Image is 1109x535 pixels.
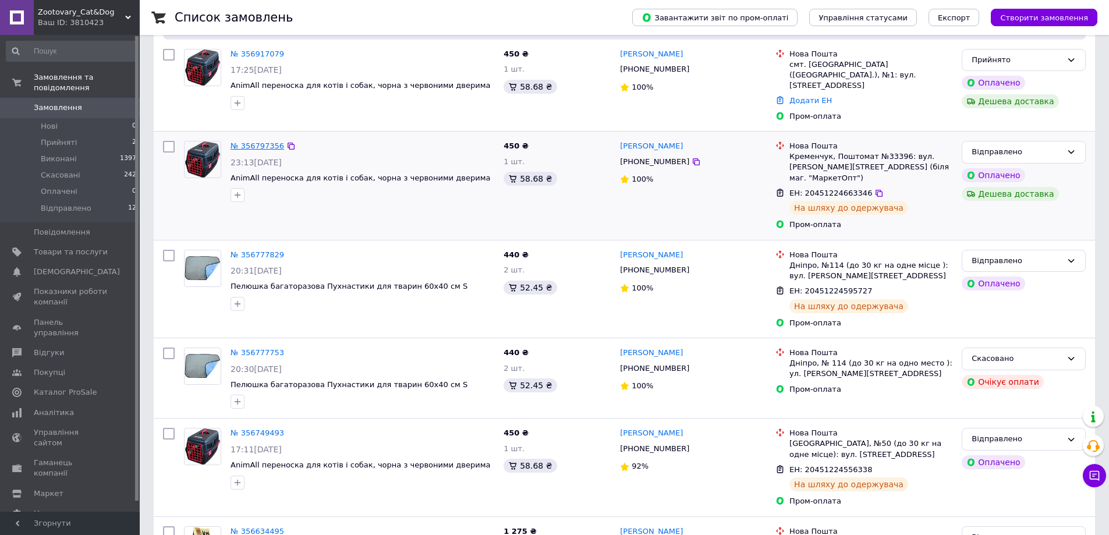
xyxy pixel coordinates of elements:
div: Очікує оплати [962,375,1044,389]
span: 17:25[DATE] [231,65,282,75]
a: Фото товару [184,348,221,385]
img: Фото товару [185,428,221,465]
span: 450 ₴ [504,49,529,58]
div: Ваш ID: 3810423 [38,17,140,28]
a: Пелюшка багаторазова Пухнастики для тварин 60х40 см S [231,380,467,389]
div: [PHONE_NUMBER] [618,62,692,77]
button: Створити замовлення [991,9,1097,26]
a: Фото товару [184,141,221,178]
span: 100% [632,83,653,91]
span: 2 шт. [504,364,525,373]
div: [PHONE_NUMBER] [618,361,692,376]
a: № 356749493 [231,428,284,437]
div: Пром-оплата [789,219,952,230]
span: 0 [132,186,136,197]
div: Дніпро, № 114 (до 30 кг на одно место ): ул. [PERSON_NAME][STREET_ADDRESS] [789,358,952,379]
span: Виконані [41,154,77,164]
span: Zootovary_Cat&Dog [38,7,125,17]
div: [PHONE_NUMBER] [618,441,692,456]
div: [PHONE_NUMBER] [618,263,692,278]
span: 1 шт. [504,65,525,73]
a: AnimAll переноска для котів і собак, чорна з червоними дверима [231,173,490,182]
span: 242 [124,170,136,180]
span: 0 [132,121,136,132]
span: 1 шт. [504,157,525,166]
a: № 356777829 [231,250,284,259]
span: 17:11[DATE] [231,445,282,454]
span: 2 шт. [504,265,525,274]
span: 20:30[DATE] [231,364,282,374]
img: Фото товару [185,49,221,86]
span: 1397 [120,154,136,164]
div: Оплачено [962,277,1025,290]
a: [PERSON_NAME] [620,141,683,152]
span: Аналітика [34,408,74,418]
span: Управління статусами [819,13,908,22]
div: Пром-оплата [789,111,952,122]
span: 20:31[DATE] [231,266,282,275]
span: 440 ₴ [504,348,529,357]
div: Прийнято [972,54,1062,66]
span: 2 [132,137,136,148]
span: ЕН: 20451224663346 [789,189,872,197]
span: Замовлення та повідомлення [34,72,140,93]
input: Пошук [6,41,137,62]
span: Маркет [34,488,63,499]
span: Замовлення [34,102,82,113]
a: Фото товару [184,49,221,86]
img: Фото товару [185,353,221,379]
span: 1 шт. [504,444,525,453]
span: Прийняті [41,137,77,148]
a: Пелюшка багаторазова Пухнастики для тварин 60х40 см S [231,282,467,290]
div: Пром-оплата [789,384,952,395]
div: На шляху до одержувача [789,201,908,215]
div: Нова Пошта [789,428,952,438]
div: Оплачено [962,455,1025,469]
div: смт. [GEOGRAPHIC_DATA] ([GEOGRAPHIC_DATA].), №1: вул. [STREET_ADDRESS] [789,59,952,91]
a: AnimAll переноска для котів і собак, чорна з червоними дверима [231,460,490,469]
span: 440 ₴ [504,250,529,259]
div: Оплачено [962,168,1025,182]
a: Фото товару [184,428,221,465]
div: Пром-оплата [789,496,952,506]
span: Відправлено [41,203,91,214]
div: [PHONE_NUMBER] [618,154,692,169]
img: Фото товару [185,256,221,281]
span: 450 ₴ [504,428,529,437]
a: Створити замовлення [979,13,1097,22]
span: 100% [632,381,653,390]
a: [PERSON_NAME] [620,428,683,439]
div: 58.68 ₴ [504,80,557,94]
a: [PERSON_NAME] [620,49,683,60]
span: ЕН: 20451224595727 [789,286,872,295]
span: Панель управління [34,317,108,338]
span: Каталог ProSale [34,387,97,398]
button: Управління статусами [809,9,917,26]
h1: Список замовлень [175,10,293,24]
a: № 356777753 [231,348,284,357]
span: Створити замовлення [1000,13,1088,22]
div: Нова Пошта [789,141,952,151]
a: № 356917079 [231,49,284,58]
span: 92% [632,462,649,470]
span: 12 [128,203,136,214]
img: Фото товару [185,141,221,178]
div: Нова Пошта [789,348,952,358]
div: 58.68 ₴ [504,172,557,186]
div: Пром-оплата [789,318,952,328]
div: На шляху до одержувача [789,477,908,491]
span: Налаштування [34,508,93,519]
div: 58.68 ₴ [504,459,557,473]
span: Скасовані [41,170,80,180]
div: Відправлено [972,255,1062,267]
span: Експорт [938,13,970,22]
div: Дніпро, №114 (до 30 кг на одне місце ): вул. [PERSON_NAME][STREET_ADDRESS] [789,260,952,281]
span: Товари та послуги [34,247,108,257]
span: Покупці [34,367,65,378]
div: Нова Пошта [789,49,952,59]
a: [PERSON_NAME] [620,348,683,359]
